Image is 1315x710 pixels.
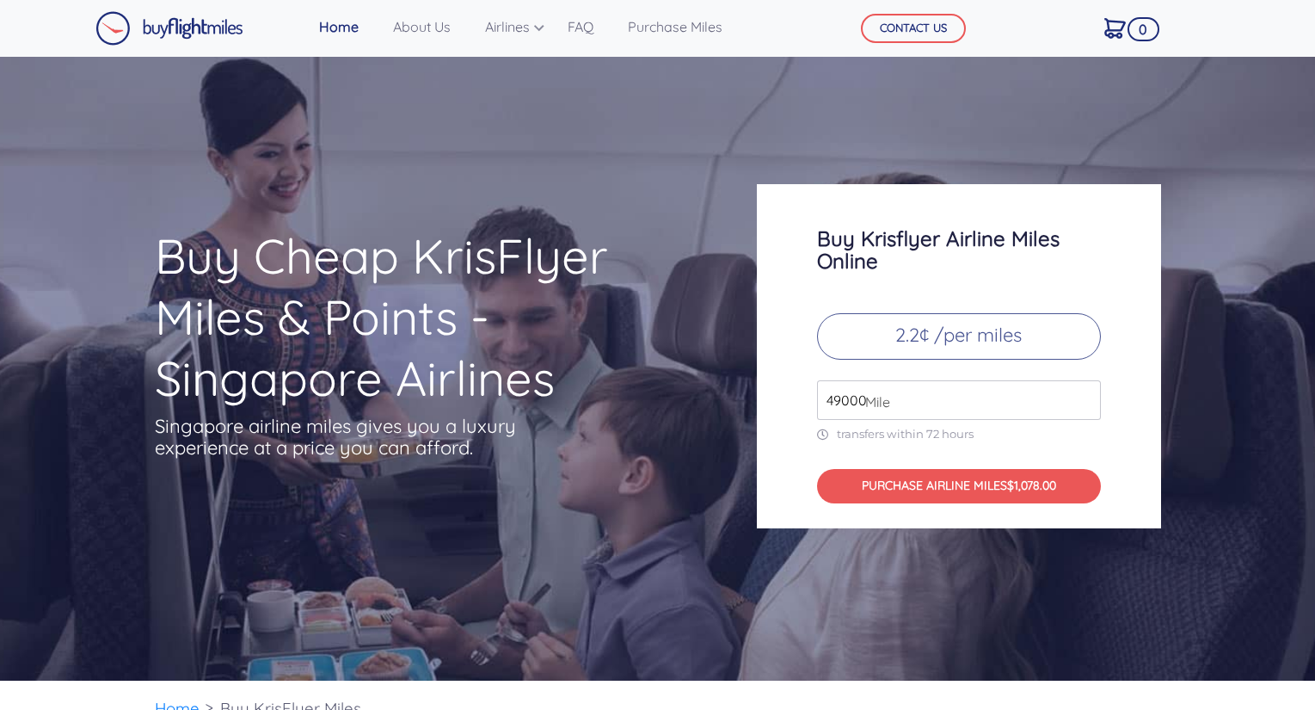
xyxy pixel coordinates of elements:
a: Purchase Miles [621,9,729,44]
button: PURCHASE AIRLINE MILES$1,078.00 [817,469,1101,504]
p: 2.2¢ /per miles [817,313,1101,360]
span: 0 [1128,17,1160,41]
button: CONTACT US [861,14,966,43]
a: Buy Flight Miles Logo [95,7,243,50]
a: Airlines [478,9,540,44]
p: transfers within 72 hours [817,427,1101,441]
a: Home [312,9,366,44]
img: Cart [1104,18,1126,39]
h1: Buy Cheap KrisFlyer Miles & Points - Singapore Airlines [155,225,690,409]
p: Singapore airline miles gives you a luxury experience at a price you can afford. [155,416,542,459]
span: Mile [857,392,890,412]
a: 0 [1097,9,1133,46]
a: FAQ [561,9,600,44]
img: Buy Flight Miles Logo [95,11,243,46]
h3: Buy Krisflyer Airline Miles Online [817,227,1101,272]
a: About Us [386,9,458,44]
span: $1,078.00 [1007,478,1056,493]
